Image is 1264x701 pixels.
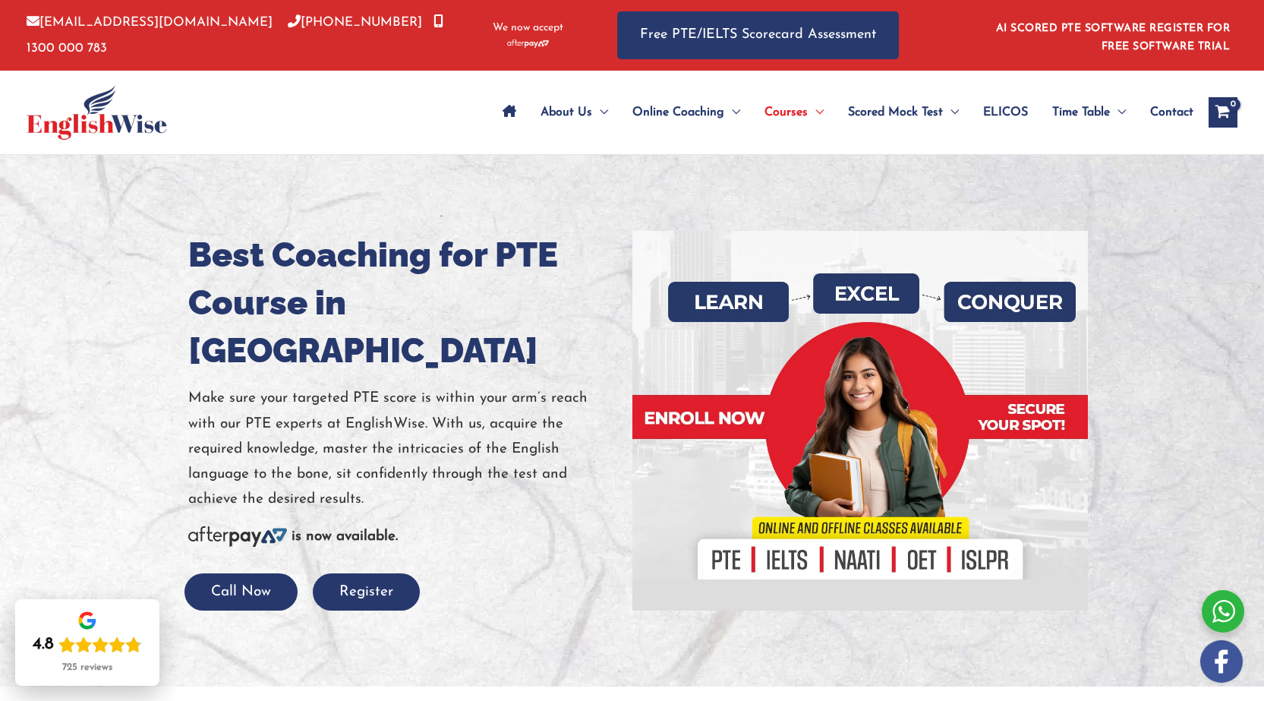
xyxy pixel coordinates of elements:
[33,634,54,655] div: 4.8
[490,86,1193,139] nav: Site Navigation: Main Menu
[836,86,971,139] a: Scored Mock TestMenu Toggle
[288,16,422,29] a: [PHONE_NUMBER]
[188,386,621,512] p: Make sure your targeted PTE score is within your arm’s reach with our PTE experts at EnglishWise....
[943,86,959,139] span: Menu Toggle
[33,634,142,655] div: Rating: 4.8 out of 5
[1200,640,1243,683] img: white-facebook.png
[764,86,808,139] span: Courses
[188,231,621,374] h1: Best Coaching for PTE Course in [GEOGRAPHIC_DATA]
[808,86,824,139] span: Menu Toggle
[632,86,724,139] span: Online Coaching
[1138,86,1193,139] a: Contact
[1110,86,1126,139] span: Menu Toggle
[313,573,420,611] button: Register
[1209,97,1237,128] a: View Shopping Cart, empty
[184,573,298,611] button: Call Now
[313,585,420,599] a: Register
[592,86,608,139] span: Menu Toggle
[971,86,1040,139] a: ELICOS
[987,11,1237,60] aside: Header Widget 1
[724,86,740,139] span: Menu Toggle
[996,23,1231,52] a: AI SCORED PTE SOFTWARE REGISTER FOR FREE SOFTWARE TRIAL
[27,16,443,54] a: 1300 000 783
[541,86,592,139] span: About Us
[620,86,752,139] a: Online CoachingMenu Toggle
[617,11,899,59] a: Free PTE/IELTS Scorecard Assessment
[983,86,1028,139] span: ELICOS
[493,21,563,36] span: We now accept
[27,85,167,140] img: cropped-ew-logo
[62,662,112,674] div: 725 reviews
[507,39,549,48] img: Afterpay-Logo
[528,86,620,139] a: About UsMenu Toggle
[27,16,273,29] a: [EMAIL_ADDRESS][DOMAIN_NAME]
[752,86,836,139] a: CoursesMenu Toggle
[184,585,298,599] a: Call Now
[848,86,943,139] span: Scored Mock Test
[1150,86,1193,139] span: Contact
[188,526,287,547] img: Afterpay-Logo
[1052,86,1110,139] span: Time Table
[1040,86,1138,139] a: Time TableMenu Toggle
[292,529,398,544] b: is now available.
